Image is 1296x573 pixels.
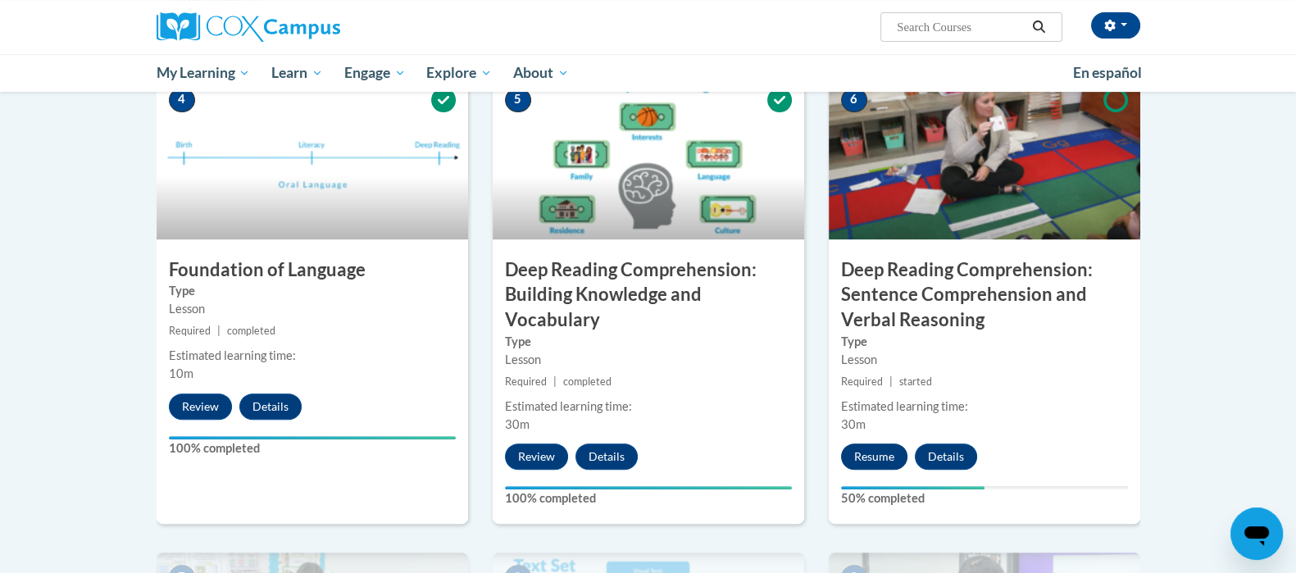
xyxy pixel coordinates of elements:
button: Details [915,443,977,470]
iframe: Button to launch messaging window, conversation in progress [1230,507,1283,560]
a: Cox Campus [157,12,468,42]
span: 5 [505,88,531,112]
span: Engage [344,63,406,83]
span: 6 [841,88,867,112]
h3: Deep Reading Comprehension: Building Knowledge and Vocabulary [493,257,804,333]
button: Review [505,443,568,470]
a: About [502,54,580,92]
span: Explore [426,63,492,83]
div: Lesson [505,351,792,369]
label: 100% completed [169,439,456,457]
label: Type [841,333,1128,351]
button: Review [169,393,232,420]
input: Search Courses [895,17,1026,37]
label: Type [505,333,792,351]
span: Required [169,325,211,337]
div: Lesson [841,351,1128,369]
div: Your progress [841,486,985,489]
span: completed [563,375,612,388]
span: 30m [841,417,866,431]
span: completed [227,325,275,337]
a: Engage [334,54,416,92]
span: Required [841,375,883,388]
div: Estimated learning time: [841,398,1128,416]
h3: Foundation of Language [157,257,468,283]
a: Learn [261,54,334,92]
span: Learn [271,63,323,83]
a: My Learning [146,54,261,92]
a: En español [1062,56,1153,90]
div: Your progress [505,486,792,489]
span: | [217,325,221,337]
button: Account Settings [1091,12,1140,39]
span: | [889,375,893,388]
button: Search [1026,17,1051,37]
div: Main menu [132,54,1165,92]
span: | [553,375,557,388]
span: Required [505,375,547,388]
div: Your progress [169,436,456,439]
img: Cox Campus [157,12,340,42]
span: My Learning [156,63,250,83]
button: Details [239,393,302,420]
h3: Deep Reading Comprehension: Sentence Comprehension and Verbal Reasoning [829,257,1140,333]
div: Estimated learning time: [505,398,792,416]
img: Course Image [493,75,804,239]
span: 30m [505,417,530,431]
img: Course Image [829,75,1140,239]
label: 50% completed [841,489,1128,507]
button: Resume [841,443,907,470]
span: started [899,375,932,388]
img: Course Image [157,75,468,239]
span: 4 [169,88,195,112]
span: En español [1073,64,1142,81]
span: 10m [169,366,193,380]
div: Estimated learning time: [169,347,456,365]
div: Lesson [169,300,456,318]
label: Type [169,282,456,300]
a: Explore [416,54,502,92]
button: Details [575,443,638,470]
label: 100% completed [505,489,792,507]
span: About [513,63,569,83]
